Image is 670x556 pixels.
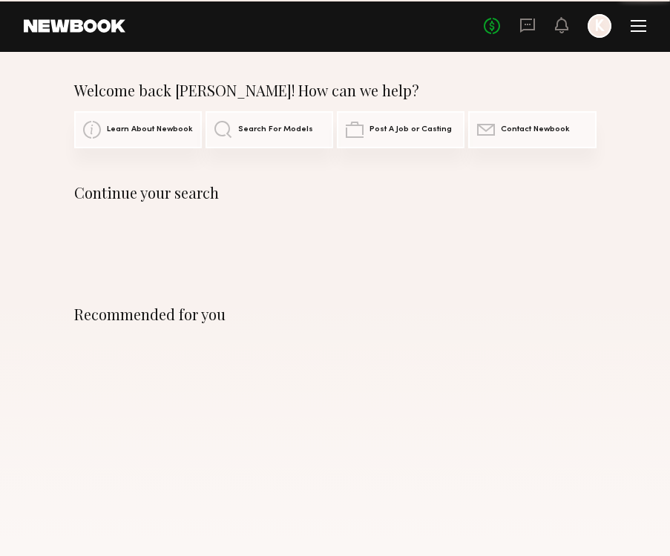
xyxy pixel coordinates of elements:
a: Post A Job or Casting [337,111,464,148]
a: K [588,14,611,38]
div: Continue your search [74,184,597,202]
span: Learn About Newbook [107,125,193,134]
span: Post A Job or Casting [370,125,452,134]
a: Learn About Newbook [74,111,202,148]
span: Search For Models [238,125,313,134]
a: Contact Newbook [468,111,596,148]
span: Contact Newbook [501,125,570,134]
div: Recommended for you [74,305,597,323]
a: Search For Models [206,111,333,148]
div: Welcome back [PERSON_NAME]! How can we help? [74,82,597,99]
